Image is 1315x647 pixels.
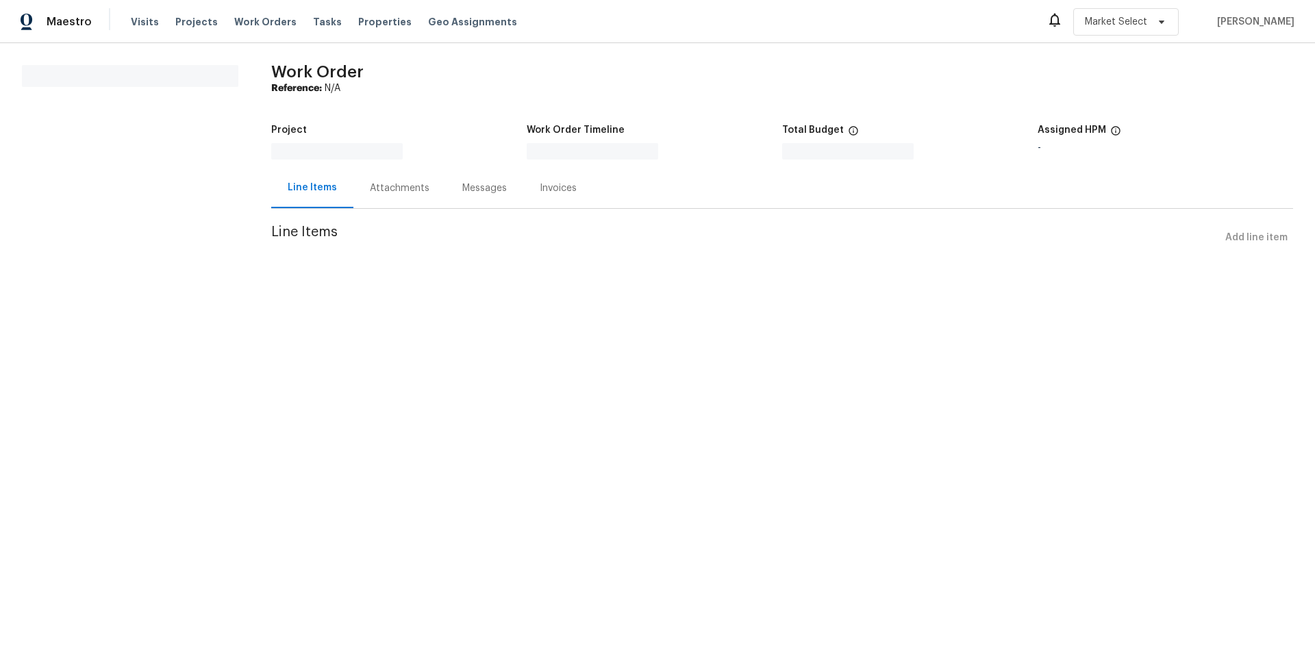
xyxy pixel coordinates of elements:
h5: Assigned HPM [1038,125,1106,135]
span: Projects [175,15,218,29]
span: Line Items [271,225,1220,251]
span: Work Orders [234,15,297,29]
div: N/A [271,81,1293,95]
div: Messages [462,181,507,195]
span: Geo Assignments [428,15,517,29]
div: - [1038,143,1293,153]
div: Attachments [370,181,429,195]
span: Work Order [271,64,364,80]
span: [PERSON_NAME] [1212,15,1294,29]
span: The hpm assigned to this work order. [1110,125,1121,143]
div: Line Items [288,181,337,194]
span: Visits [131,15,159,29]
div: Invoices [540,181,577,195]
h5: Total Budget [782,125,844,135]
span: Properties [358,15,412,29]
span: Market Select [1085,15,1147,29]
span: The total cost of line items that have been proposed by Opendoor. This sum includes line items th... [848,125,859,143]
h5: Work Order Timeline [527,125,625,135]
span: Maestro [47,15,92,29]
span: Tasks [313,17,342,27]
h5: Project [271,125,307,135]
b: Reference: [271,84,322,93]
